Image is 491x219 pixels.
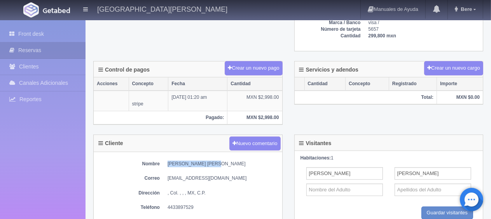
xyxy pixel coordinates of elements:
b: 299,800 mxn [369,33,396,39]
th: Total: [295,91,437,104]
img: Getabed [23,2,39,18]
td: stripe [129,91,168,111]
th: Concepto [129,77,168,91]
dt: Dirección [98,190,160,196]
dt: Cantidad [299,33,361,39]
div: 1 [301,155,477,161]
dt: Nombre [98,161,160,167]
strong: Habitaciones: [301,155,331,161]
td: MXN $2,998.00 [227,91,282,111]
th: Concepto [346,77,389,91]
th: Fecha [168,77,227,91]
th: MXN $0.00 [437,91,483,104]
dt: Número de tarjeta [299,26,361,33]
span: Bere [459,6,472,12]
button: Nuevo comentario [229,137,281,151]
h4: Servicios y adendos [299,67,358,73]
dd: 5657 [369,26,479,33]
h4: Cliente [98,140,123,146]
input: Apellidos del Adulto [395,184,471,196]
dd: 4433897529 [168,204,278,211]
th: MXN $2,998.00 [227,111,282,124]
dd: visa / [369,19,479,26]
h4: [GEOGRAPHIC_DATA][PERSON_NAME] [97,4,227,14]
h4: Visitantes [299,140,332,146]
th: Cantidad [304,77,346,91]
dt: Marca / Banco [299,19,361,26]
button: Crear un nuevo cargo [424,61,483,75]
dd: , Col. , , , MX, C.P. [168,190,278,196]
input: Nombre del Adulto [306,167,383,180]
input: Nombre del Adulto [306,184,383,196]
button: Crear un nuevo pago [225,61,282,75]
dt: Correo [98,175,160,182]
th: Importe [437,77,483,91]
img: Getabed [43,7,70,13]
dd: [EMAIL_ADDRESS][DOMAIN_NAME] [168,175,278,182]
th: Pagado: [94,111,227,124]
dd: [PERSON_NAME] [PERSON_NAME] [168,161,278,167]
input: Apellidos del Adulto [395,167,471,180]
dt: Teléfono [98,204,160,211]
td: [DATE] 01:20 am [168,91,227,111]
th: Registrado [389,77,437,91]
h4: Control de pagos [98,67,150,73]
th: Cantidad [227,77,282,91]
th: Acciones [94,77,129,91]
